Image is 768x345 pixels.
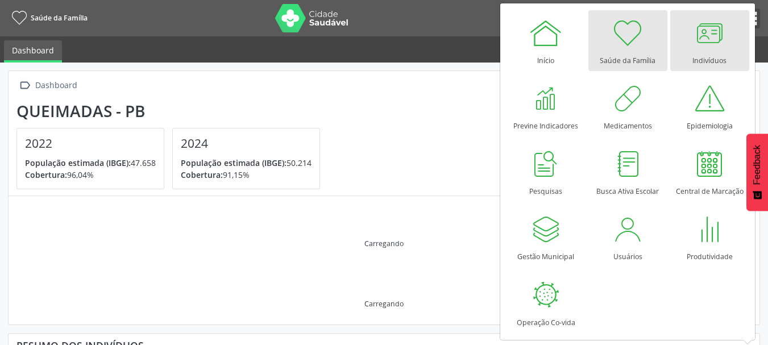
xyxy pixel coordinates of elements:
[181,136,312,151] h4: 2024
[364,239,404,248] div: Carregando
[25,169,156,181] p: 96,04%
[746,134,768,211] button: Feedback - Mostrar pesquisa
[588,76,667,136] a: Medicamentos
[25,136,156,151] h4: 2022
[8,9,88,27] a: Saúde da Família
[507,141,586,202] a: Pesquisas
[588,10,667,71] a: Saúde da Família
[16,77,33,94] i: 
[181,157,312,169] p: 50.214
[670,206,749,267] a: Produtividade
[670,76,749,136] a: Epidemiologia
[364,299,404,309] div: Carregando
[25,157,156,169] p: 47.658
[16,77,79,94] a:  Dashboard
[16,102,328,120] div: Queimadas - PB
[4,40,62,63] a: Dashboard
[25,157,131,168] span: População estimada (IBGE):
[181,169,223,180] span: Cobertura:
[31,13,88,23] span: Saúde da Família
[670,141,749,202] a: Central de Marcação
[33,77,79,94] div: Dashboard
[507,10,586,71] a: Início
[588,141,667,202] a: Busca Ativa Escolar
[181,169,312,181] p: 91,15%
[507,206,586,267] a: Gestão Municipal
[670,10,749,71] a: Indivíduos
[507,272,586,333] a: Operação Co-vida
[507,76,586,136] a: Previne Indicadores
[181,157,287,168] span: População estimada (IBGE):
[25,169,67,180] span: Cobertura:
[752,145,762,185] span: Feedback
[588,206,667,267] a: Usuários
